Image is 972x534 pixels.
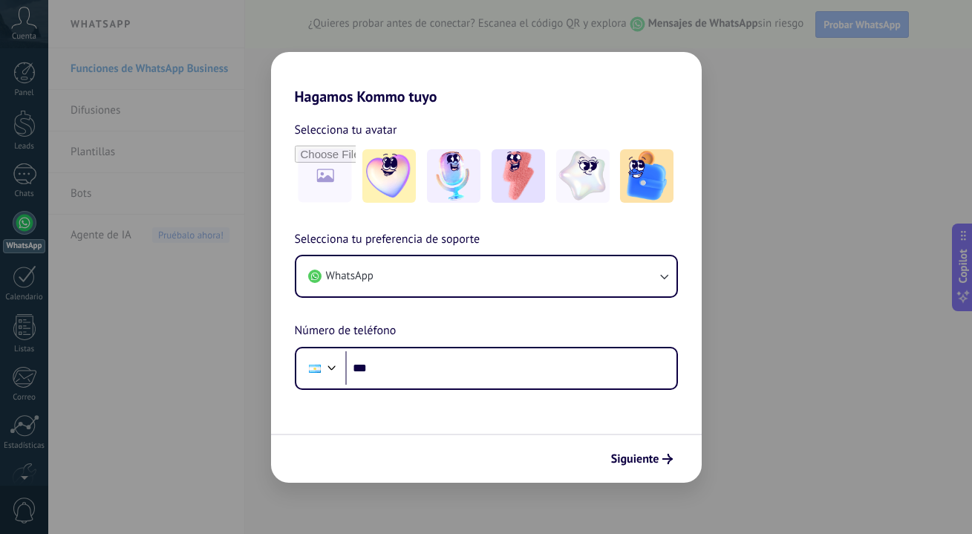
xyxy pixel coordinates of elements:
span: Número de teléfono [295,322,397,341]
span: WhatsApp [326,269,374,284]
div: Argentina: + 54 [301,353,329,384]
button: WhatsApp [296,256,676,296]
img: -4.jpeg [556,149,610,203]
span: Selecciona tu avatar [295,120,397,140]
img: -2.jpeg [427,149,480,203]
button: Siguiente [604,446,679,472]
img: -5.jpeg [620,149,673,203]
img: -1.jpeg [362,149,416,203]
span: Selecciona tu preferencia de soporte [295,230,480,250]
img: -3.jpeg [492,149,545,203]
h2: Hagamos Kommo tuyo [271,52,702,105]
span: Siguiente [611,454,659,464]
